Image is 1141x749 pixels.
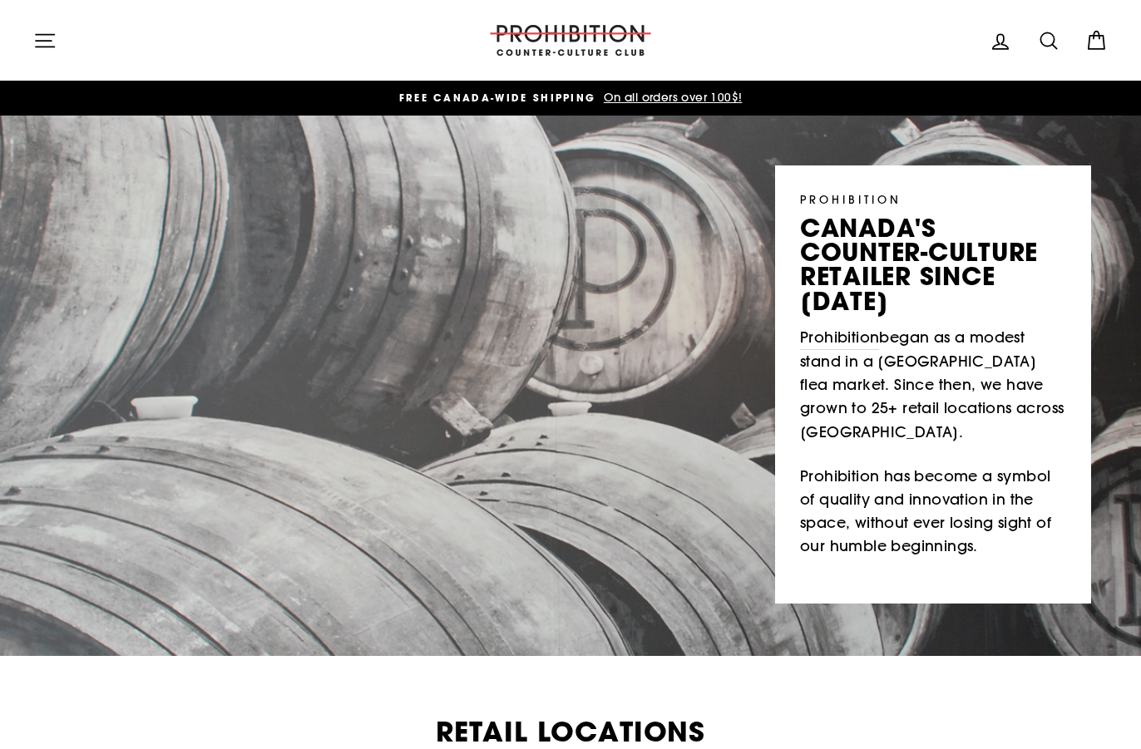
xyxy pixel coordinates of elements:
[800,190,1066,208] p: PROHIBITION
[399,91,596,105] span: FREE CANADA-WIDE SHIPPING
[800,326,879,350] a: Prohibition
[600,90,743,105] span: On all orders over 100$!
[800,465,1066,559] p: Prohibition has become a symbol of quality and innovation in the space, without ever losing sight...
[37,89,1104,107] a: FREE CANADA-WIDE SHIPPING On all orders over 100$!
[800,216,1066,313] p: canada's counter-culture retailer since [DATE]
[487,25,654,56] img: PROHIBITION COUNTER-CULTURE CLUB
[800,326,1066,444] p: began as a modest stand in a [GEOGRAPHIC_DATA] flea market. Since then, we have grown to 25+ reta...
[33,718,1108,746] h2: Retail Locations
